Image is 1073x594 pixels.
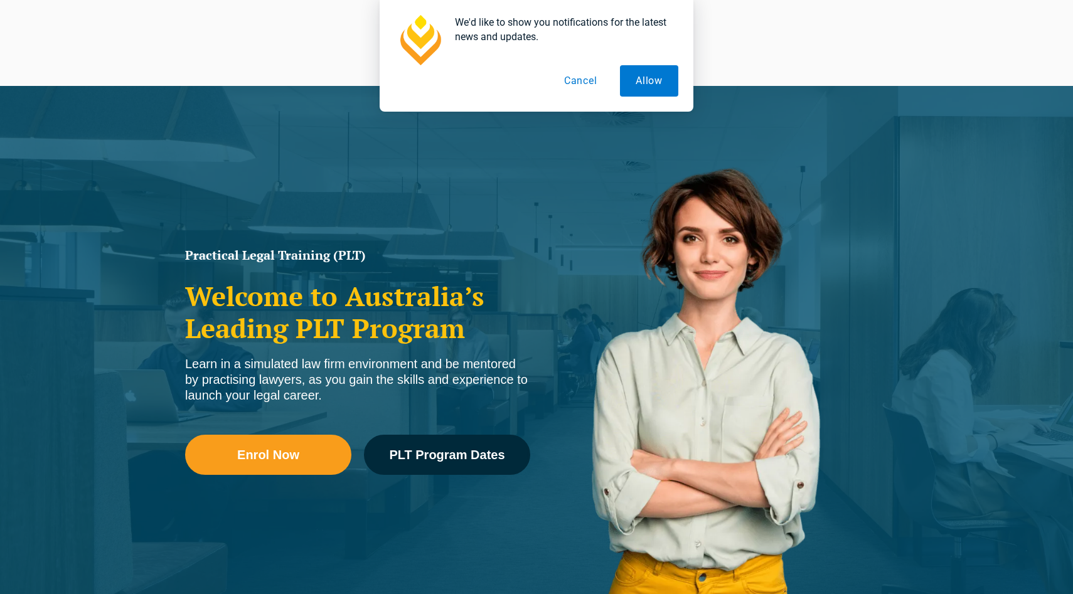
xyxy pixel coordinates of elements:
[389,448,504,461] span: PLT Program Dates
[185,280,530,344] h2: Welcome to Australia’s Leading PLT Program
[185,356,530,403] div: Learn in a simulated law firm environment and be mentored by practising lawyers, as you gain the ...
[364,435,530,475] a: PLT Program Dates
[185,249,530,262] h1: Practical Legal Training (PLT)
[445,15,678,44] div: We'd like to show you notifications for the latest news and updates.
[185,435,351,475] a: Enrol Now
[548,65,613,97] button: Cancel
[237,448,299,461] span: Enrol Now
[620,65,678,97] button: Allow
[395,15,445,65] img: notification icon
